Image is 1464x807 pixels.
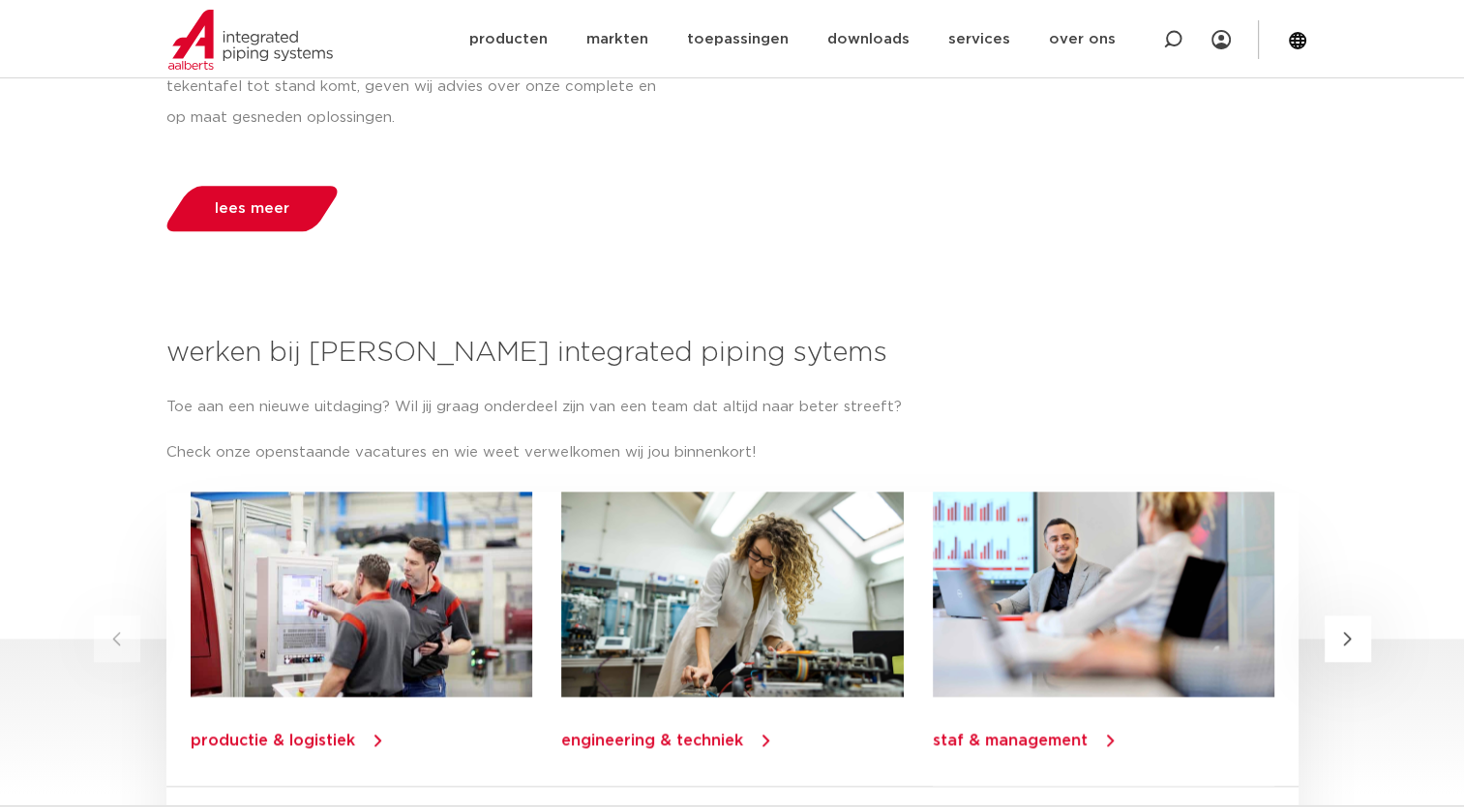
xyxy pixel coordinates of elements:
a: productie & logistiek [191,732,355,748]
a: staf & management [932,732,1087,748]
p: Toe aan een nieuwe uitdaging? Wil jij graag onderdeel zijn van een team dat altijd naar beter str... [166,392,1299,423]
a: lees meer [161,186,343,231]
a: engineering & techniek [561,732,743,748]
button: Previous slide [94,615,140,662]
h3: werken bij [PERSON_NAME] integrated piping sytems [166,334,1299,373]
button: Next slide [1325,615,1371,662]
span: lees meer [215,201,289,216]
p: Check onze openstaande vacatures en wie weet verwelkomen wij jou binnenkort! [166,437,1299,468]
